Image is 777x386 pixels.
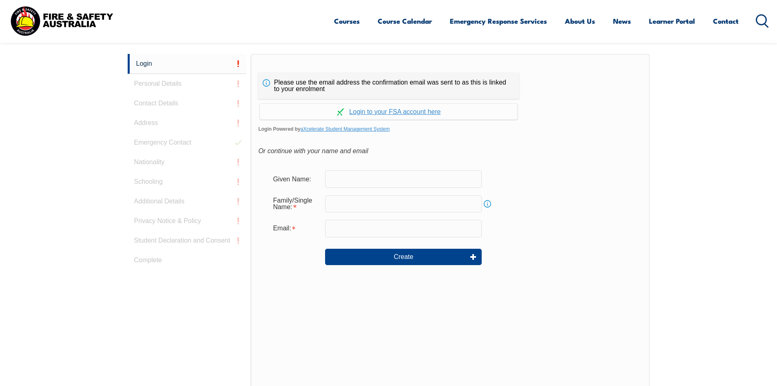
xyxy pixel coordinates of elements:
[128,54,247,74] a: Login
[258,73,519,99] div: Please use the email address the confirmation email was sent to as this is linked to your enrolment
[266,193,325,215] div: Family/Single Name is required.
[613,10,631,32] a: News
[325,249,482,265] button: Create
[713,10,739,32] a: Contact
[649,10,695,32] a: Learner Portal
[482,198,493,210] a: Info
[258,123,642,135] span: Login Powered by
[334,10,360,32] a: Courses
[266,221,325,236] div: Email is required.
[565,10,595,32] a: About Us
[266,171,325,187] div: Given Name:
[258,145,642,157] div: Or continue with your name and email
[337,108,344,116] img: Log in withaxcelerate
[301,126,390,132] a: aXcelerate Student Management System
[450,10,547,32] a: Emergency Response Services
[378,10,432,32] a: Course Calendar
